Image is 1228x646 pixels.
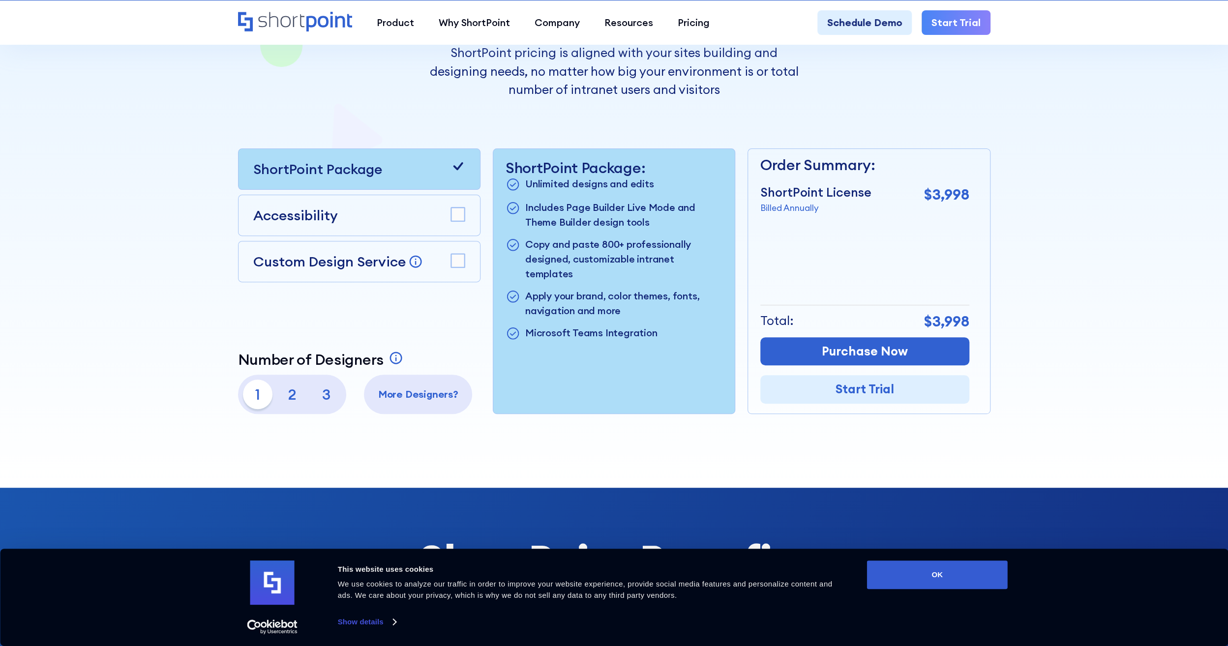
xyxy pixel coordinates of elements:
[924,310,969,332] p: $3,998
[439,15,510,30] div: Why ShortPoint
[238,12,353,33] a: Home
[665,10,722,35] a: Pricing
[760,312,794,330] p: Total:
[369,387,467,402] p: More Designers?
[238,537,990,586] h2: ShortPoint Benefits
[229,619,315,634] a: Usercentrics Cookiebot - opens in a new window
[364,10,426,35] a: Product
[760,154,969,176] p: Order Summary:
[253,253,406,270] p: Custom Design Service
[525,176,654,193] p: Unlimited designs and edits
[338,580,833,599] span: We use cookies to analyze our traffic in order to improve your website experience, provide social...
[760,202,871,214] p: Billed Annually
[525,237,722,281] p: Copy and paste 800+ professionally designed, customizable intranet templates
[867,560,1008,589] button: OK
[426,10,522,35] a: Why ShortPoint
[760,337,969,366] a: Purchase Now
[760,375,969,404] a: Start Trial
[338,615,396,629] a: Show details
[525,325,658,342] p: Microsoft Teams Integration
[277,380,307,409] p: 2
[535,15,580,30] div: Company
[760,183,871,202] p: ShortPoint License
[678,15,710,30] div: Pricing
[922,10,990,35] a: Start Trial
[238,351,406,368] a: Number of Designers
[253,159,382,179] p: ShortPoint Package
[250,560,295,605] img: logo
[338,563,845,575] div: This website uses cookies
[604,15,653,30] div: Resources
[525,289,722,318] p: Apply your brand, color themes, fonts, navigation and more
[253,205,338,226] p: Accessibility
[525,200,722,230] p: Includes Page Builder Live Mode and Theme Builder design tools
[817,10,912,35] a: Schedule Demo
[377,15,414,30] div: Product
[430,44,799,99] p: ShortPoint pricing is aligned with your sites building and designing needs, no matter how big you...
[592,10,665,35] a: Resources
[924,183,969,206] p: $3,998
[243,380,272,409] p: 1
[238,351,384,368] p: Number of Designers
[312,380,341,409] p: 3
[506,159,722,176] p: ShortPoint Package:
[522,10,592,35] a: Company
